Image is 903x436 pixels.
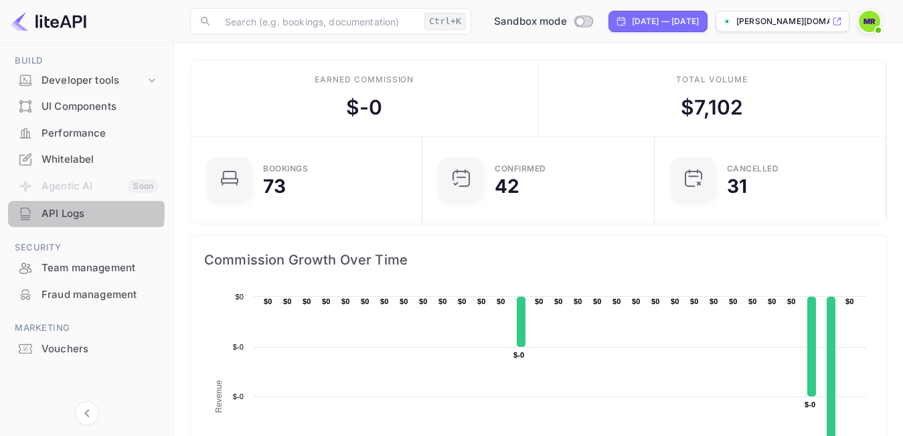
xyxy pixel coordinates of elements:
div: Developer tools [8,69,165,92]
div: Fraud management [8,282,165,308]
text: $0 [283,297,292,305]
div: [DATE] — [DATE] [632,15,699,27]
div: Click to change the date range period [608,11,708,32]
text: $-0 [233,392,244,401]
div: Developer tools [42,73,145,88]
text: $0 [768,297,776,305]
text: $0 [264,297,272,305]
text: $0 [458,297,467,305]
text: $0 [380,297,389,305]
span: Build [8,54,165,68]
text: $-0 [233,343,244,351]
div: Switch to Production mode [489,14,598,29]
text: $0 [632,297,641,305]
div: API Logs [8,201,165,227]
text: $0 [671,297,679,305]
text: $0 [710,297,718,305]
text: $0 [419,297,428,305]
input: Search (e.g. bookings, documentation) [217,8,419,35]
text: $0 [729,297,738,305]
text: $0 [593,297,602,305]
div: $ 7,102 [681,92,743,123]
div: Team management [42,261,159,276]
div: API Logs [42,206,159,222]
text: $-0 [513,351,524,359]
text: $0 [477,297,486,305]
text: $0 [400,297,408,305]
div: $ -0 [346,92,382,123]
text: $0 [787,297,796,305]
div: Fraud management [42,287,159,303]
div: Earned commission [315,74,414,86]
div: Bookings [263,165,308,173]
text: $0 [535,297,544,305]
div: Whitelabel [8,147,165,173]
text: $0 [574,297,582,305]
div: Vouchers [42,342,159,357]
text: $0 [845,297,854,305]
a: Vouchers [8,336,165,361]
a: Fraud management [8,282,165,307]
div: 73 [263,177,286,196]
img: Moshood Rafiu [859,11,880,32]
span: Marketing [8,321,165,336]
div: UI Components [42,99,159,115]
div: 31 [727,177,747,196]
div: Total volume [676,74,748,86]
p: [PERSON_NAME][DOMAIN_NAME]... [736,15,829,27]
text: $0 [303,297,311,305]
a: UI Components [8,94,165,119]
text: $0 [497,297,505,305]
text: $0 [235,293,244,301]
a: API Logs [8,201,165,226]
text: $0 [612,297,621,305]
a: Team management [8,255,165,280]
a: Performance [8,121,165,145]
div: Team management [8,255,165,281]
div: Whitelabel [42,152,159,167]
span: Commission Growth Over Time [204,249,873,271]
span: Security [8,240,165,255]
div: UI Components [8,94,165,120]
div: Confirmed [495,165,546,173]
img: LiteAPI logo [11,11,86,32]
text: $0 [438,297,447,305]
text: $0 [690,297,699,305]
div: CANCELLED [727,165,779,173]
div: Ctrl+K [424,13,466,30]
div: Performance [42,126,159,141]
span: Sandbox mode [494,14,567,29]
div: Vouchers [8,336,165,362]
text: Revenue [214,380,224,413]
text: $0 [554,297,563,305]
text: $0 [651,297,660,305]
div: Performance [8,121,165,147]
div: 42 [495,177,519,196]
text: $0 [361,297,370,305]
text: $-0 [805,401,815,409]
button: Collapse navigation [75,401,99,425]
text: $0 [748,297,757,305]
text: $0 [322,297,331,305]
a: Whitelabel [8,147,165,171]
text: $0 [341,297,350,305]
